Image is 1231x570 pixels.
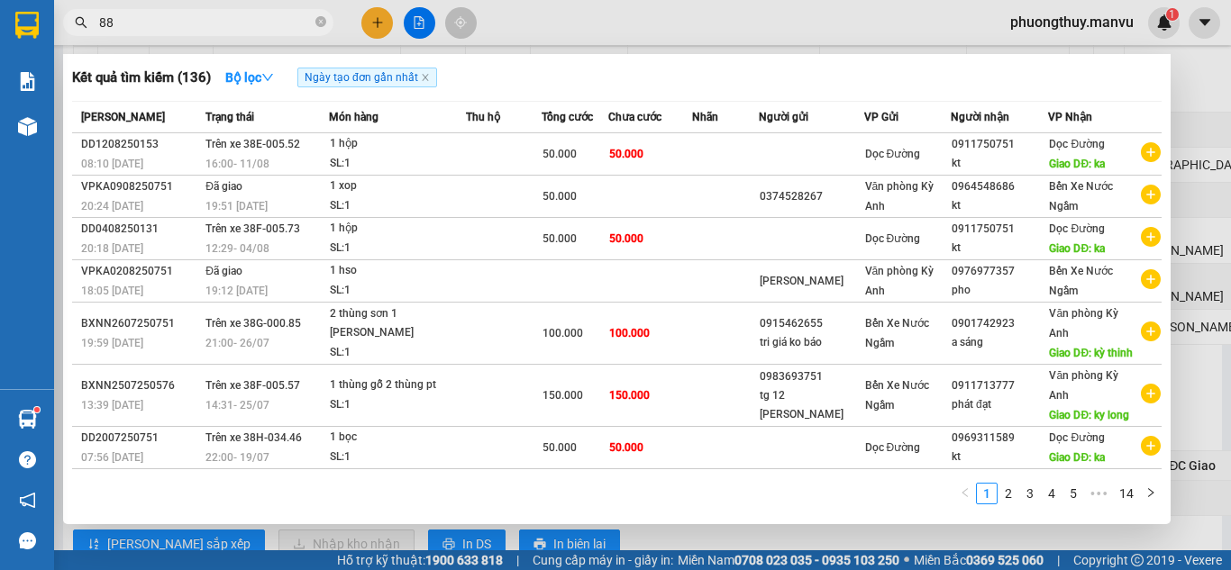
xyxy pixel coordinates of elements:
[998,483,1019,504] li: 2
[205,222,300,235] span: Trên xe 38F-005.73
[952,333,1047,352] div: a sáng
[952,448,1047,466] div: kt
[205,111,254,123] span: Trạng thái
[261,71,274,84] span: down
[760,367,863,386] div: 0983693751
[960,487,971,498] span: left
[330,375,465,395] div: 1 thùng gỗ 2 thùng pt
[952,196,1047,215] div: kt
[81,376,200,395] div: BXNN2507250576
[330,154,465,174] div: SL: 1
[952,281,1047,300] div: pho
[421,73,430,82] span: close
[330,281,465,301] div: SL: 1
[1049,409,1129,421] span: Giao DĐ: ky long
[951,111,1009,123] span: Người nhận
[19,532,36,549] span: message
[1141,384,1161,403] span: plus-circle
[330,261,465,281] div: 1 hso
[1049,431,1105,444] span: Dọc Đường
[864,111,898,123] span: VP Gửi
[1049,180,1113,213] span: Bến Xe Nước Ngầm
[608,111,661,123] span: Chưa cước
[1041,483,1062,504] li: 4
[952,376,1047,395] div: 0911713777
[1049,158,1105,170] span: Giao DĐ: ka
[81,337,143,349] span: 19:59 [DATE]
[205,242,269,255] span: 12:29 - 04/08
[81,429,200,448] div: DD2007250751
[760,333,863,352] div: tri giá ko báo
[952,395,1047,414] div: phát đạt
[609,148,643,160] span: 50.000
[19,492,36,509] span: notification
[865,148,921,160] span: Dọc Đường
[315,16,326,27] span: close-circle
[760,187,863,206] div: 0374528267
[205,379,300,392] span: Trên xe 38F-005.57
[330,428,465,448] div: 1 bọc
[1084,483,1113,504] span: •••
[609,232,643,245] span: 50.000
[1019,483,1041,504] li: 3
[542,111,593,123] span: Tổng cước
[329,111,378,123] span: Món hàng
[81,220,200,239] div: DD0408250131
[543,190,577,203] span: 50.000
[952,177,1047,196] div: 0964548686
[81,399,143,412] span: 13:39 [DATE]
[75,16,87,29] span: search
[952,239,1047,258] div: kt
[315,14,326,32] span: close-circle
[865,180,935,213] span: Văn phòng Kỳ Anh
[1140,483,1162,504] button: right
[81,158,143,170] span: 08:10 [DATE]
[330,219,465,239] div: 1 hộp
[330,448,465,467] div: SL: 1
[330,134,465,154] div: 1 hộp
[759,111,808,123] span: Người gửi
[1049,451,1105,464] span: Giao DĐ: ka
[1141,185,1161,204] span: plus-circle
[297,68,437,87] span: Ngày tạo đơn gần nhất
[1141,436,1161,456] span: plus-circle
[543,389,583,402] span: 150.000
[1140,483,1162,504] li: Next Page
[81,314,200,333] div: BXNN2607250751
[865,379,929,412] span: Bến Xe Nước Ngầm
[1042,484,1062,503] a: 4
[1049,347,1133,359] span: Giao DĐ: kỳ thinh
[1049,242,1105,255] span: Giao DĐ: ka
[1049,307,1118,339] span: Văn phòng Kỳ Anh
[1114,484,1139,503] a: 14
[99,13,312,32] input: Tìm tên, số ĐT hoặc mã đơn
[952,135,1047,154] div: 0911750751
[543,327,583,339] span: 100.000
[692,111,718,123] span: Nhãn
[1141,227,1161,247] span: plus-circle
[205,200,268,213] span: 19:51 [DATE]
[1062,483,1084,504] li: 5
[466,111,500,123] span: Thu hộ
[609,441,643,454] span: 50.000
[81,451,143,464] span: 07:56 [DATE]
[1049,222,1105,235] span: Dọc Đường
[81,111,165,123] span: [PERSON_NAME]
[34,407,40,412] sup: 1
[954,483,976,504] li: Previous Page
[1048,111,1092,123] span: VP Nhận
[15,12,39,39] img: logo-vxr
[543,148,577,160] span: 50.000
[1084,483,1113,504] li: Next 5 Pages
[225,70,274,85] strong: Bộ lọc
[1063,484,1083,503] a: 5
[1141,321,1161,341] span: plus-circle
[19,451,36,468] span: question-circle
[81,242,143,255] span: 20:18 [DATE]
[1145,487,1156,498] span: right
[205,431,302,444] span: Trên xe 38H-034.46
[1020,484,1040,503] a: 3
[954,483,976,504] button: left
[1049,138,1105,150] span: Dọc Đường
[330,239,465,258] div: SL: 1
